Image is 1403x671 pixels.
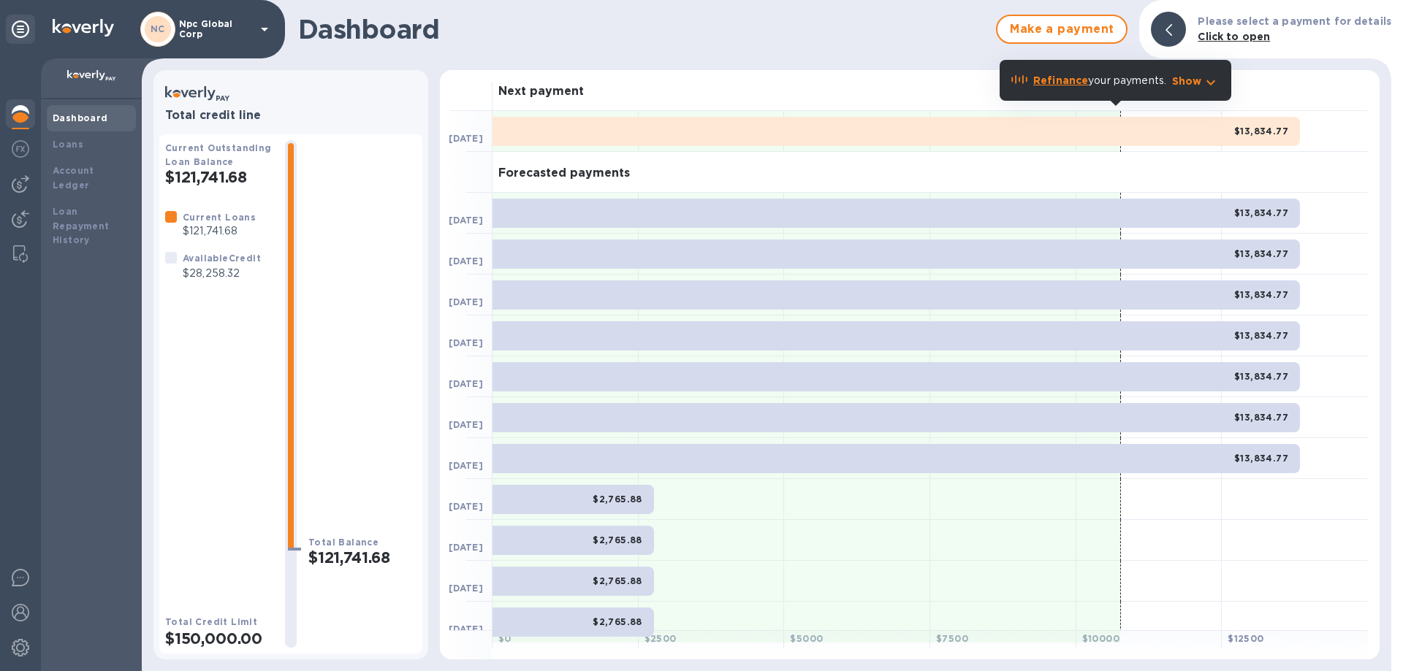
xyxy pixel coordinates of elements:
[1198,15,1391,27] b: Please select a payment for details
[449,501,483,512] b: [DATE]
[53,165,94,191] b: Account Ledger
[449,133,483,144] b: [DATE]
[449,378,483,389] b: [DATE]
[1228,633,1263,644] b: $ 12500
[449,296,483,307] b: [DATE]
[593,575,642,586] b: $2,765.88
[449,542,483,553] b: [DATE]
[53,19,114,37] img: Logo
[1234,289,1288,300] b: $13,834.77
[449,624,483,634] b: [DATE]
[165,109,417,123] h3: Total credit line
[1234,330,1288,341] b: $13,834.77
[53,112,108,123] b: Dashboard
[308,548,417,567] h2: $121,741.68
[1234,207,1288,218] b: $13,834.77
[1172,74,1220,88] button: Show
[53,206,110,246] b: Loan Repayment History
[1033,74,1088,86] b: Refinance
[449,583,483,594] b: [DATE]
[165,629,273,648] h2: $150,000.00
[1172,74,1202,88] p: Show
[165,142,272,167] b: Current Outstanding Loan Balance
[498,166,630,180] h3: Forecasted payments
[6,15,35,44] div: Unpin categories
[308,537,379,548] b: Total Balance
[593,616,642,627] b: $2,765.88
[165,616,257,627] b: Total Credit Limit
[165,168,273,186] h2: $121,741.68
[1009,20,1114,38] span: Make a payment
[183,266,261,281] p: $28,258.32
[183,212,256,223] b: Current Loans
[183,223,256,239] p: $121,741.68
[1234,126,1288,137] b: $13,834.77
[449,419,483,430] b: [DATE]
[449,337,483,348] b: [DATE]
[1234,453,1288,464] b: $13,834.77
[298,14,989,45] h1: Dashboard
[449,460,483,471] b: [DATE]
[1234,248,1288,259] b: $13,834.77
[179,19,252,39] p: Npc Global Corp
[1033,73,1166,88] p: your payments.
[593,534,642,545] b: $2,765.88
[1198,31,1270,42] b: Click to open
[53,139,83,150] b: Loans
[1234,371,1288,382] b: $13,834.77
[183,253,261,264] b: Available Credit
[1234,412,1288,423] b: $13,834.77
[12,140,29,158] img: Foreign exchange
[996,15,1128,44] button: Make a payment
[449,256,483,267] b: [DATE]
[593,494,642,505] b: $2,765.88
[449,215,483,226] b: [DATE]
[151,23,165,34] b: NC
[498,85,584,99] h3: Next payment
